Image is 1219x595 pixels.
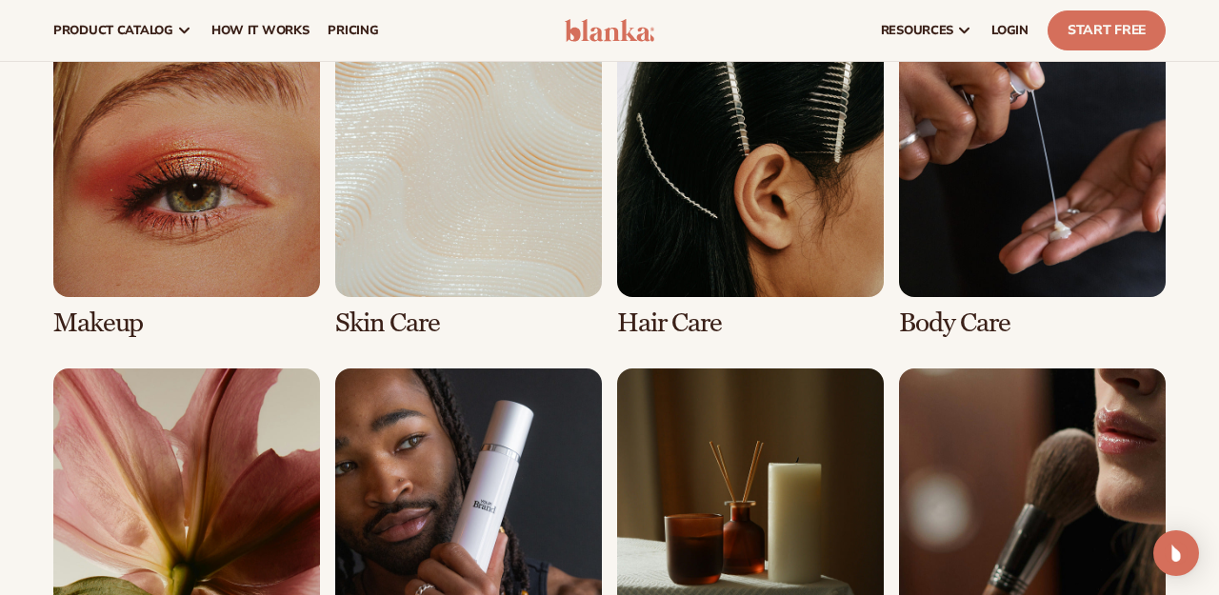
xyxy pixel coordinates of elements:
div: 2 / 8 [335,30,602,338]
img: logo [565,19,654,42]
span: product catalog [53,23,173,38]
div: 3 / 8 [617,30,884,338]
h3: Makeup [53,308,320,338]
div: Open Intercom Messenger [1153,530,1199,576]
h3: Hair Care [617,308,884,338]
span: How It Works [211,23,310,38]
span: resources [881,23,953,38]
span: LOGIN [991,23,1029,38]
span: pricing [328,23,378,38]
h3: Body Care [899,308,1166,338]
h3: Skin Care [335,308,602,338]
a: Start Free [1048,10,1166,50]
div: 4 / 8 [899,30,1166,338]
div: 1 / 8 [53,30,320,338]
